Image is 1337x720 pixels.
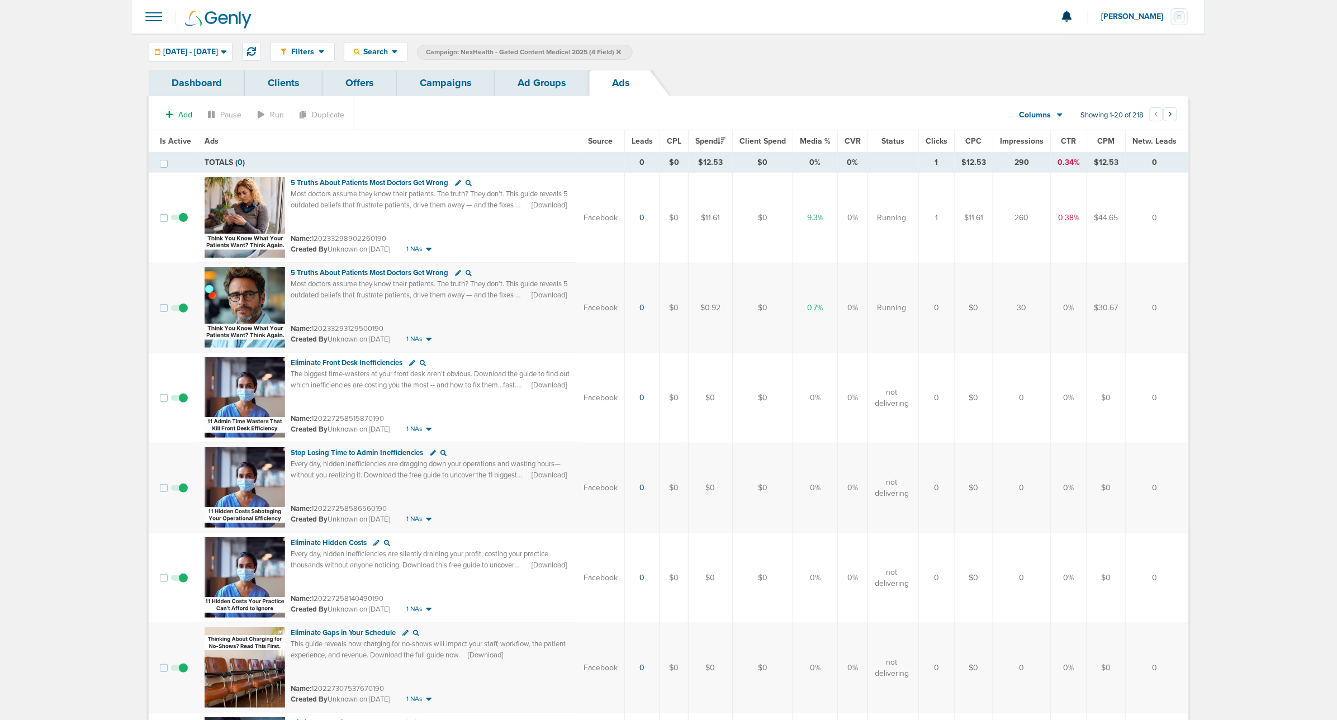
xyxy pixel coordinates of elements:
[689,533,733,623] td: $0
[291,324,311,333] span: Name:
[532,560,567,570] span: [Download]
[993,153,1051,173] td: 290
[838,263,868,353] td: 0%
[838,353,868,443] td: 0%
[577,533,625,623] td: Facebook
[291,515,328,524] span: Created By
[406,514,423,524] span: 1 NAs
[291,694,390,704] small: Unknown on [DATE]
[640,663,645,672] a: 0
[625,153,660,173] td: 0
[1126,353,1188,443] td: 0
[689,623,733,713] td: $0
[291,684,384,693] small: 120227307537670190
[1061,136,1077,146] span: CTR
[426,48,621,57] span: Campaign: NexHealth - Gated Content Medical 2025 (4 Field)
[882,136,905,146] span: Status
[845,136,861,146] span: CVR
[667,136,681,146] span: CPL
[577,173,625,263] td: Facebook
[1051,173,1087,263] td: 0.38%
[468,650,503,660] span: [Download]
[1126,623,1188,713] td: 0
[291,334,390,344] small: Unknown on [DATE]
[838,173,868,263] td: 0%
[1126,173,1188,263] td: 0
[1087,623,1126,713] td: $0
[291,425,328,434] span: Created By
[291,335,328,344] span: Created By
[689,443,733,533] td: $0
[640,303,645,312] a: 0
[406,694,423,704] span: 1 NAs
[1087,353,1126,443] td: $0
[291,640,566,660] span: This guide reveals how charging for no-shows will impact your staff, workflow, the patient experi...
[1149,109,1177,122] ul: Pagination
[577,263,625,353] td: Facebook
[660,443,689,533] td: $0
[875,477,909,499] span: not delivering
[589,70,653,96] a: Ads
[689,173,733,263] td: $11.61
[838,623,868,713] td: 0%
[406,334,423,344] span: 1 NAs
[1051,353,1087,443] td: 0%
[838,443,868,533] td: 0%
[926,136,947,146] span: Clicks
[238,158,243,167] span: 0
[291,628,396,637] span: Eliminate Gaps in Your Schedule
[291,550,548,591] span: Every day, hidden inefficiencies are silently draining your profit, costing your practice thousan...
[640,573,645,582] a: 0
[1098,136,1115,146] span: CPM
[993,623,1051,713] td: 0
[875,657,909,679] span: not delivering
[800,136,831,146] span: Media %
[919,173,955,263] td: 1
[993,173,1051,263] td: 260
[955,153,993,173] td: $12.53
[291,594,311,603] span: Name:
[640,213,645,222] a: 0
[660,153,689,173] td: $0
[919,533,955,623] td: 0
[406,244,423,254] span: 1 NAs
[291,695,328,704] span: Created By
[1087,173,1126,263] td: $44.65
[875,387,909,409] span: not delivering
[205,537,285,618] img: Ad image
[955,353,993,443] td: $0
[919,263,955,353] td: 0
[291,190,568,220] span: Most doctors assume they know their patients. The truth? They don’t. This guide reveals 5 outdate...
[360,47,392,56] span: Search
[739,136,786,146] span: Client Spend
[291,245,328,254] span: Created By
[1087,153,1126,173] td: $12.53
[875,567,909,589] span: not delivering
[291,370,570,390] span: The biggest time-wasters at your front desk aren’t obvious. Download the guide to find out which ...
[1000,136,1044,146] span: Impressions
[689,153,733,173] td: $12.53
[1020,110,1051,121] span: Columns
[577,353,625,443] td: Facebook
[532,380,567,390] span: [Download]
[993,263,1051,353] td: 30
[149,70,245,96] a: Dashboard
[532,470,567,480] span: [Download]
[291,538,367,547] span: Eliminate Hidden Costs
[1087,263,1126,353] td: $30.67
[632,136,653,146] span: Leads
[919,153,955,173] td: 1
[919,623,955,713] td: 0
[793,353,838,443] td: 0%
[660,623,689,713] td: $0
[577,443,625,533] td: Facebook
[878,212,907,224] span: Running
[323,70,397,96] a: Offers
[1051,443,1087,533] td: 0%
[198,153,577,173] td: TOTALS ( )
[577,623,625,713] td: Facebook
[1080,111,1144,120] span: Showing 1-20 of 218
[955,443,993,533] td: $0
[397,70,495,96] a: Campaigns
[838,153,868,173] td: 0%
